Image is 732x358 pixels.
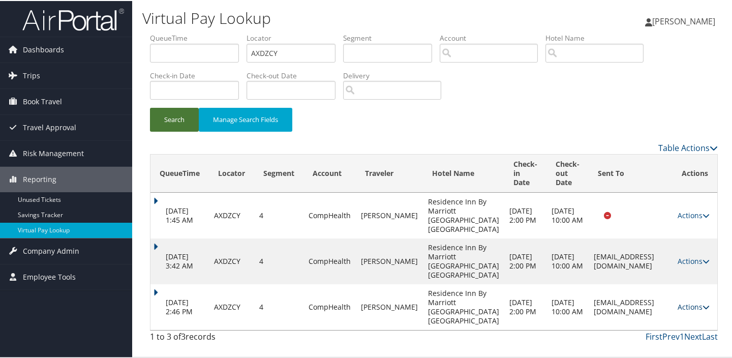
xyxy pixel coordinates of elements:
[150,330,281,347] div: 1 to 3 of records
[150,70,247,80] label: Check-in Date
[23,36,64,62] span: Dashboards
[504,283,546,329] td: [DATE] 2:00 PM
[343,70,449,80] label: Delivery
[209,237,254,283] td: AXDZCY
[23,166,56,191] span: Reporting
[150,107,199,131] button: Search
[702,330,718,341] a: Last
[680,330,684,341] a: 1
[423,237,504,283] td: Residence Inn By Marriott [GEOGRAPHIC_DATA] [GEOGRAPHIC_DATA]
[22,7,124,31] img: airportal-logo.png
[546,283,589,329] td: [DATE] 10:00 AM
[546,237,589,283] td: [DATE] 10:00 AM
[423,283,504,329] td: Residence Inn By Marriott [GEOGRAPHIC_DATA] [GEOGRAPHIC_DATA]
[254,192,303,237] td: 4
[423,192,504,237] td: Residence Inn By Marriott [GEOGRAPHIC_DATA] [GEOGRAPHIC_DATA]
[673,154,717,192] th: Actions
[646,330,662,341] a: First
[546,154,589,192] th: Check-out Date: activate to sort column ascending
[423,154,504,192] th: Hotel Name: activate to sort column ascending
[181,330,186,341] span: 3
[254,154,303,192] th: Segment: activate to sort column ascending
[303,154,356,192] th: Account: activate to sort column ascending
[209,283,254,329] td: AXDZCY
[546,192,589,237] td: [DATE] 10:00 AM
[356,192,423,237] td: [PERSON_NAME]
[142,7,531,28] h1: Virtual Pay Lookup
[254,283,303,329] td: 4
[504,192,546,237] td: [DATE] 2:00 PM
[504,154,546,192] th: Check-in Date: activate to sort column ascending
[303,237,356,283] td: CompHealth
[150,237,209,283] td: [DATE] 3:42 AM
[150,283,209,329] td: [DATE] 2:46 PM
[662,330,680,341] a: Prev
[23,263,76,289] span: Employee Tools
[356,237,423,283] td: [PERSON_NAME]
[356,154,423,192] th: Traveler: activate to sort column ascending
[209,154,254,192] th: Locator: activate to sort column ascending
[23,140,84,165] span: Risk Management
[343,32,440,42] label: Segment
[247,70,343,80] label: Check-out Date
[684,330,702,341] a: Next
[23,237,79,263] span: Company Admin
[589,283,673,329] td: [EMAIL_ADDRESS][DOMAIN_NAME]
[150,32,247,42] label: QueueTime
[303,283,356,329] td: CompHealth
[209,192,254,237] td: AXDZCY
[247,32,343,42] label: Locator
[356,283,423,329] td: [PERSON_NAME]
[678,210,710,219] a: Actions
[589,154,673,192] th: Sent To: activate to sort column ascending
[589,237,673,283] td: [EMAIL_ADDRESS][DOMAIN_NAME]
[150,154,209,192] th: QueueTime: activate to sort column descending
[658,141,718,153] a: Table Actions
[645,5,725,36] a: [PERSON_NAME]
[440,32,545,42] label: Account
[199,107,292,131] button: Manage Search Fields
[504,237,546,283] td: [DATE] 2:00 PM
[23,114,76,139] span: Travel Approval
[545,32,651,42] label: Hotel Name
[23,88,62,113] span: Book Travel
[150,192,209,237] td: [DATE] 1:45 AM
[678,255,710,265] a: Actions
[23,62,40,87] span: Trips
[678,301,710,311] a: Actions
[254,237,303,283] td: 4
[652,15,715,26] span: [PERSON_NAME]
[303,192,356,237] td: CompHealth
